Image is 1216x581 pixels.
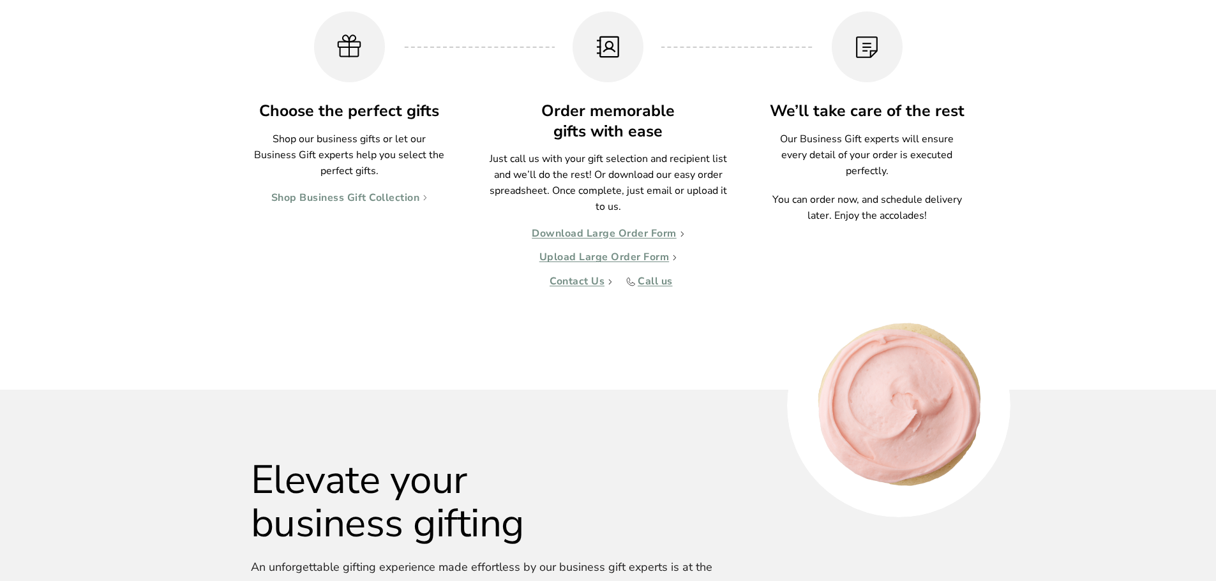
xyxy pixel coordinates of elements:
[625,276,679,288] a: Call us
[769,101,966,121] h3: We’ll take care of the rest
[594,33,623,62] img: Order memorable gifts with ease
[550,276,612,288] a: Contact Us
[539,251,677,264] a: Upload Large Order Form
[489,101,728,141] h3: Order memorable gifts with ease
[787,294,1010,517] div: 10 / 16
[251,131,448,179] p: Shop our business gifts or let our Business Gift experts help you select the perfect gifts.
[251,101,448,121] h3: Choose the perfect gifts
[251,459,590,545] h2: Elevate your business gifting
[769,192,966,224] p: You can order now, and schedule delivery later. Enjoy the accolades!
[334,33,364,62] img: Choose the perfect gifts
[271,192,428,205] a: Shop Business Gift Collection
[852,33,882,62] img: We’ll take care of the rest
[787,294,1010,517] img: Cookie photo
[532,228,684,240] a: Download Large Order Form
[769,131,966,179] p: Our Business Gift experts will ensure every detail of your order is executed perfectly.
[489,151,728,215] p: Just call us with your gift selection and recipient list and we’ll do the rest! Or download our e...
